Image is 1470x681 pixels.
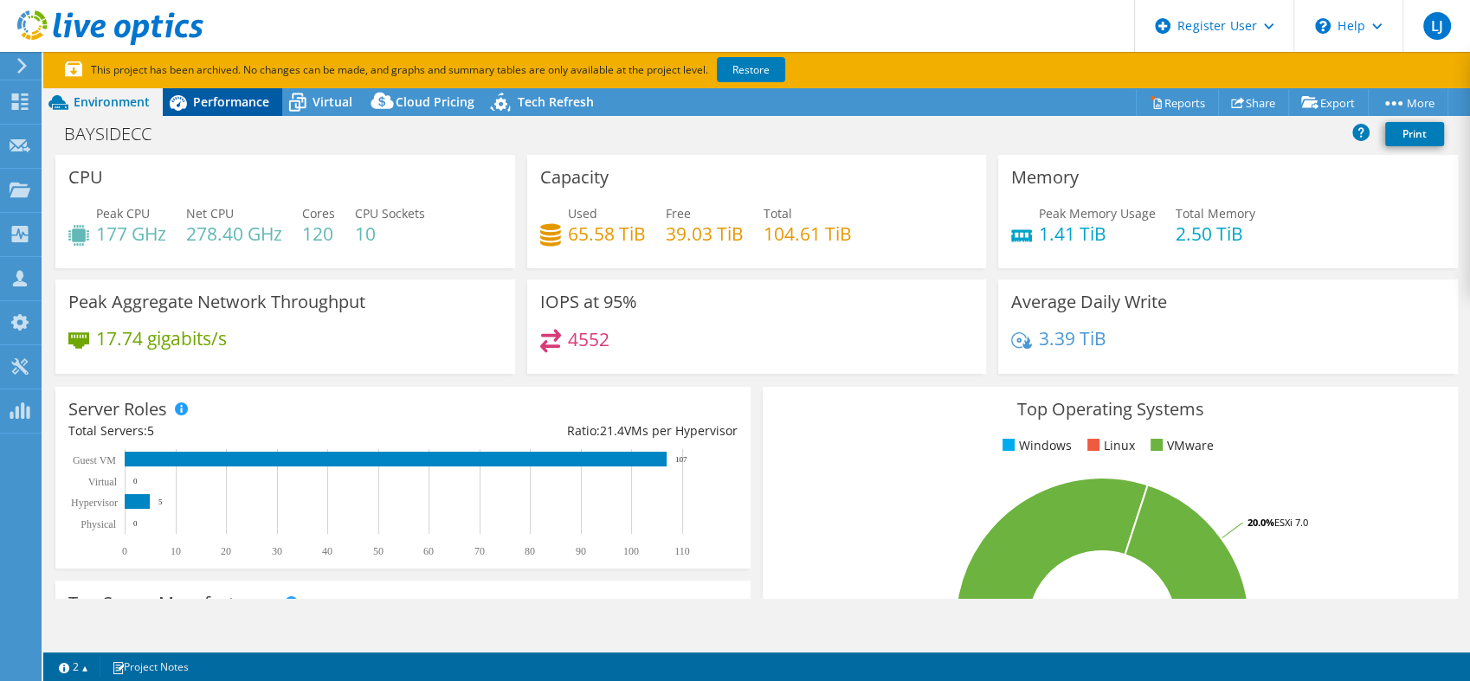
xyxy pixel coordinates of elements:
span: Used [568,205,597,222]
a: Reports [1136,89,1219,116]
div: Ratio: VMs per Hypervisor [403,421,737,440]
text: 100 [623,545,639,557]
li: Linux [1083,436,1135,455]
h3: Capacity [540,168,609,187]
text: 10 [171,545,181,557]
svg: \n [1315,18,1331,34]
text: 110 [674,545,690,557]
div: Total Servers: [68,421,403,440]
text: 50 [373,545,384,557]
span: Free [666,205,691,222]
h4: 4552 [568,330,609,349]
span: Virtual [313,93,352,110]
span: LJ [1423,12,1451,40]
h3: Peak Aggregate Network Throughput [68,292,365,312]
tspan: 20.0% [1248,516,1274,529]
span: Total Memory [1176,205,1255,222]
h4: 177 GHz [96,224,166,243]
a: Export [1288,89,1369,116]
text: 5 [158,498,163,506]
span: 5 [147,422,154,439]
text: 30 [272,545,282,557]
li: Windows [998,436,1072,455]
h3: Server Roles [68,400,167,419]
text: 40 [322,545,332,557]
a: Print [1385,122,1444,146]
text: Hypervisor [71,497,118,509]
text: 90 [576,545,586,557]
a: Restore [717,57,785,82]
span: Peak Memory Usage [1039,205,1156,222]
span: Environment [74,93,150,110]
span: Total [764,205,792,222]
h3: CPU [68,168,103,187]
h3: Top Operating Systems [776,400,1445,419]
text: 0 [133,477,138,485]
h3: IOPS at 95% [540,292,637,312]
h1: BAYSIDECC [56,125,178,144]
h4: 120 [302,224,335,243]
h4: 10 [355,224,425,243]
a: 2 [47,656,100,678]
text: Virtual [88,476,118,488]
text: 0 [122,545,127,557]
tspan: ESXi 7.0 [1274,516,1308,529]
a: More [1368,89,1448,116]
h4: 104.61 TiB [764,224,852,243]
h4: 278.40 GHz [186,224,282,243]
text: 80 [525,545,535,557]
text: 70 [474,545,485,557]
span: Performance [193,93,269,110]
h4: 17.74 gigabits/s [96,329,227,348]
text: Physical [81,518,116,530]
span: Cloud Pricing [396,93,474,110]
span: Peak CPU [96,205,150,222]
text: 20 [221,545,231,557]
h3: Top Server Manufacturers [68,594,277,613]
span: Tech Refresh [518,93,594,110]
span: CPU Sockets [355,205,425,222]
h4: 1.41 TiB [1039,224,1156,243]
p: This project has been archived. No changes can be made, and graphs and summary tables are only av... [65,61,913,80]
span: 21.4 [600,422,624,439]
a: Project Notes [100,656,201,678]
li: VMware [1146,436,1214,455]
text: 60 [423,545,434,557]
h4: 3.39 TiB [1039,329,1106,348]
h4: 2.50 TiB [1176,224,1255,243]
h3: Average Daily Write [1011,292,1167,312]
span: Net CPU [186,205,234,222]
a: Share [1218,89,1289,116]
h3: Memory [1011,168,1079,187]
span: Cores [302,205,335,222]
text: 107 [675,455,687,464]
text: 0 [133,519,138,528]
text: Guest VM [73,454,116,466]
h4: 39.03 TiB [666,224,744,243]
h4: 65.58 TiB [568,224,646,243]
